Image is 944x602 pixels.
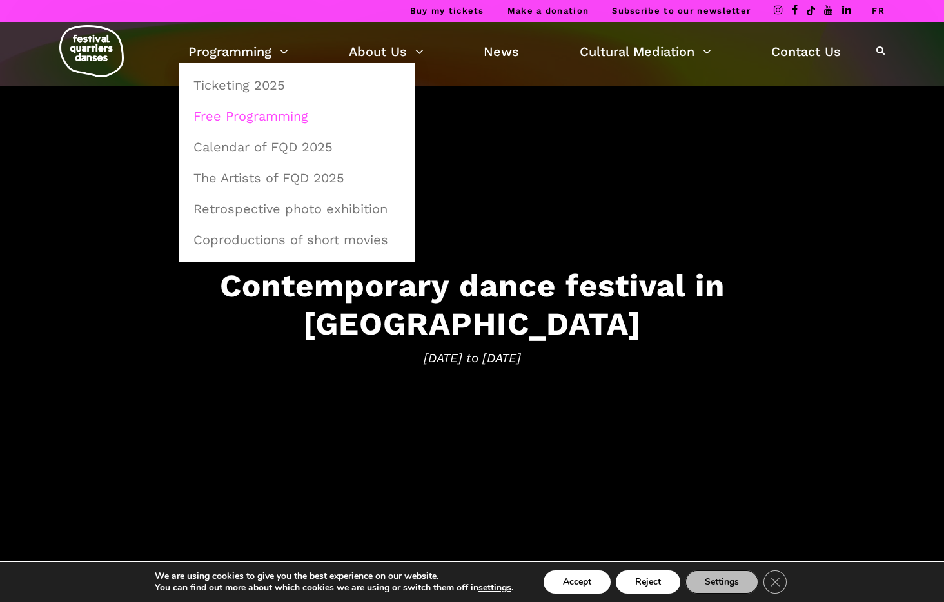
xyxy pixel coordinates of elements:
[478,582,511,594] button: settings
[872,6,885,15] a: FR
[155,582,513,594] p: You can find out more about which cookies we are using or switch them off in .
[186,163,408,193] a: The Artists of FQD 2025
[616,570,680,594] button: Reject
[186,194,408,224] a: Retrospective photo exhibition
[771,41,841,63] a: Contact Us
[507,6,589,15] a: Make a donation
[186,101,408,131] a: Free Programming
[685,570,758,594] button: Settings
[72,266,872,342] h3: Contemporary dance festival in [GEOGRAPHIC_DATA]
[349,41,424,63] a: About Us
[544,570,611,594] button: Accept
[186,70,408,100] a: Ticketing 2025
[612,6,751,15] a: Subscribe to our newsletter
[59,25,124,77] img: logo-fqd-med
[72,349,872,368] span: [DATE] to [DATE]
[763,570,787,594] button: Close GDPR Cookie Banner
[186,225,408,255] a: Coproductions of short movies
[484,41,519,63] a: News
[155,570,513,582] p: We are using cookies to give you the best experience on our website.
[410,6,484,15] a: Buy my tickets
[186,132,408,162] a: Calendar of FQD 2025
[580,41,711,63] a: Cultural Mediation
[188,41,288,63] a: Programming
